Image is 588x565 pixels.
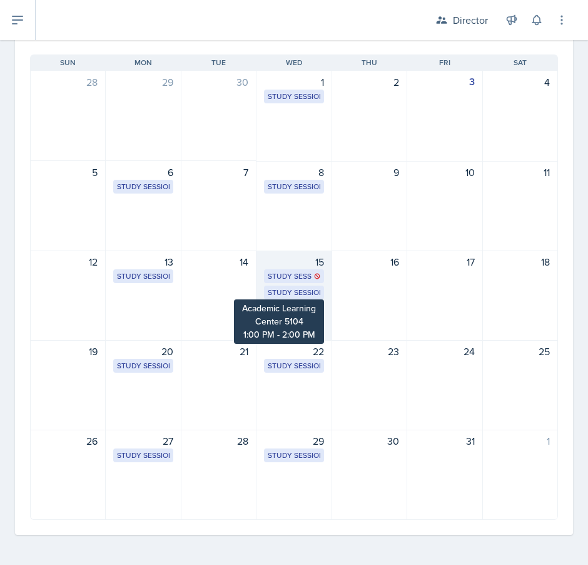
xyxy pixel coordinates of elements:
[340,254,399,269] div: 16
[117,450,169,461] div: Study Session
[490,254,550,269] div: 18
[415,254,474,269] div: 17
[490,433,550,448] div: 1
[490,75,550,90] div: 4
[340,433,399,448] div: 30
[117,360,169,371] div: Study Session
[264,75,323,90] div: 1
[117,181,169,192] div: Study Session
[189,75,248,90] div: 30
[415,165,474,180] div: 10
[134,57,152,68] span: Mon
[340,165,399,180] div: 9
[38,433,98,448] div: 26
[286,57,303,68] span: Wed
[189,165,248,180] div: 7
[38,344,98,359] div: 19
[362,57,377,68] span: Thu
[113,254,173,269] div: 13
[490,165,550,180] div: 11
[514,57,527,68] span: Sat
[268,360,320,371] div: Study Session
[268,181,320,192] div: Study Session
[38,165,98,180] div: 5
[189,254,248,269] div: 14
[264,344,323,359] div: 22
[38,254,98,269] div: 12
[113,344,173,359] div: 20
[439,57,450,68] span: Fri
[113,433,173,448] div: 27
[60,57,76,68] span: Sun
[268,91,320,102] div: Study Session
[340,75,399,90] div: 2
[268,450,320,461] div: Study Session
[38,75,98,90] div: 28
[340,344,399,359] div: 23
[264,433,323,448] div: 29
[268,271,320,282] div: Study Session
[113,75,173,90] div: 29
[189,433,248,448] div: 28
[211,57,226,68] span: Tue
[113,165,173,180] div: 6
[415,75,474,90] div: 3
[189,344,248,359] div: 21
[117,271,169,282] div: Study Session
[268,287,320,298] div: Study Session
[264,165,323,180] div: 8
[453,13,488,28] div: Director
[415,344,474,359] div: 24
[415,433,474,448] div: 31
[490,344,550,359] div: 25
[264,254,323,269] div: 15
